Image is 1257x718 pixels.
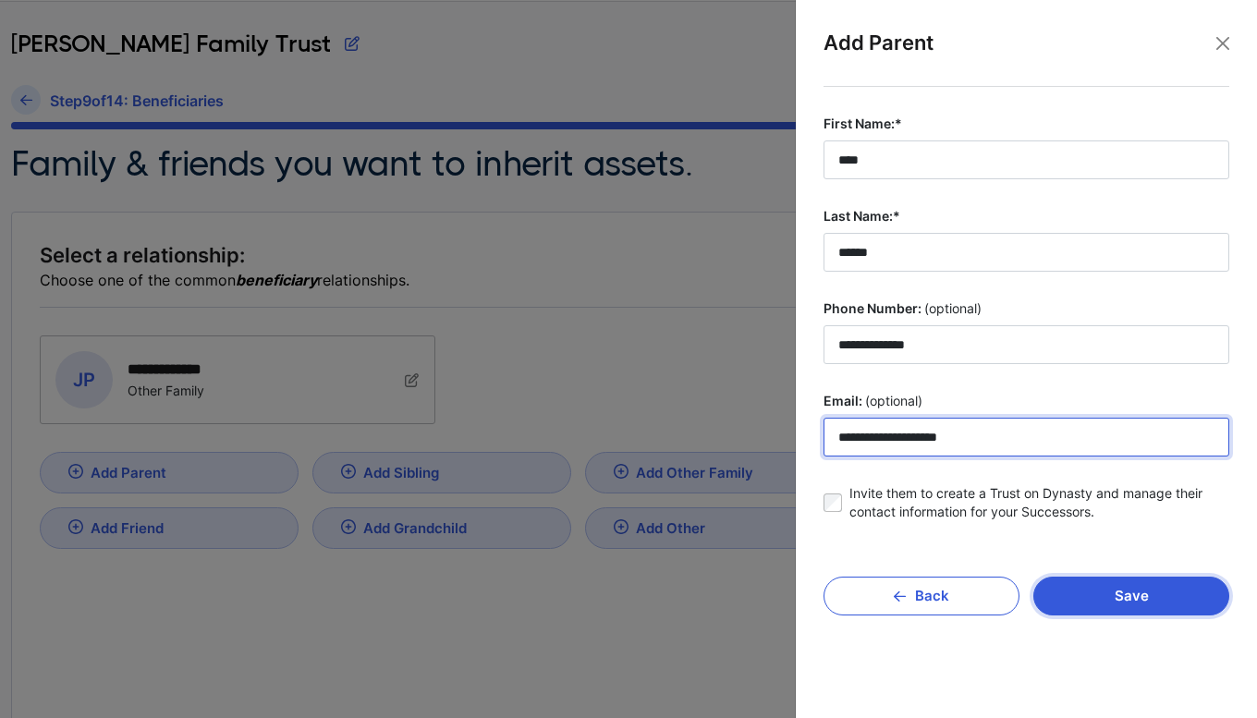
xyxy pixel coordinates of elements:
span: (optional) [865,392,922,410]
label: First Name:* [824,115,1229,133]
button: Save [1033,577,1229,615]
span: (optional) [924,299,982,318]
button: Close [1209,30,1237,57]
button: Back [824,577,1019,615]
label: Phone Number: [824,299,1229,318]
label: Email: [824,392,1229,410]
label: Invite them to create a Trust on Dynasty and manage their contact information for your Successors. [849,484,1229,521]
label: Last Name:* [824,207,1229,225]
div: Add Parent [824,28,1229,87]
